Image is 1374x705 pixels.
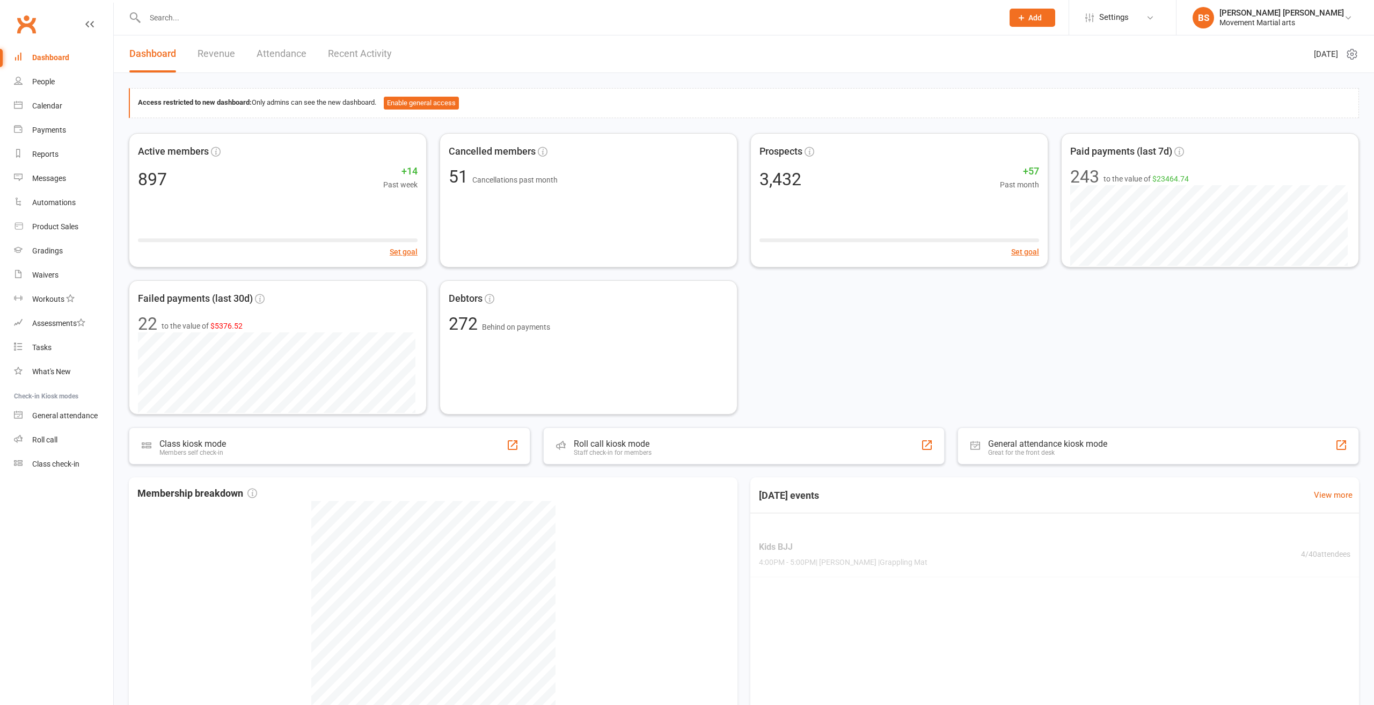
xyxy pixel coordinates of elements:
div: Class check-in [32,460,79,468]
span: Kids BJJ [759,541,927,555]
div: Great for the front desk [988,449,1107,456]
span: Active members [138,144,209,159]
span: Teens BJJ [759,594,926,608]
a: Payments [14,118,113,142]
div: 3,432 [759,171,801,188]
div: Automations [32,198,76,207]
input: Search... [142,10,996,25]
div: Gradings [32,246,63,255]
a: Workouts [14,287,113,311]
span: Past month [1000,179,1039,191]
span: [DATE] [1314,48,1338,61]
span: Paid payments (last 7d) [1070,144,1172,159]
span: Behind on payments [482,323,550,331]
span: 4 / 40 attendees [1301,548,1350,560]
span: 0 / 40 attendees [1301,602,1350,614]
a: Calendar [14,94,113,118]
div: Roll call [32,435,57,444]
a: Messages [14,166,113,191]
div: Assessments [32,319,85,328]
span: Prospects [759,144,802,159]
div: Tasks [32,343,52,352]
a: General attendance kiosk mode [14,404,113,428]
button: Enable general access [384,97,459,110]
span: 4:00PM - 5:00PM | [PERSON_NAME] | Striking Mat A [759,610,926,622]
div: Members self check-in [159,449,226,456]
a: People [14,70,113,94]
a: What's New [14,360,113,384]
a: Waivers [14,263,113,287]
div: Dashboard [32,53,69,62]
span: Debtors [449,291,483,307]
span: Past week [383,179,418,191]
div: Roll call kiosk mode [574,439,652,449]
span: 272 [449,314,482,334]
div: General attendance [32,411,98,420]
div: Staff check-in for members [574,449,652,456]
div: Class kiosk mode [159,439,226,449]
a: Attendance [257,35,306,72]
span: 51 [449,166,472,187]
span: +57 [1000,164,1039,179]
h3: [DATE] events [750,486,828,505]
span: 4:00PM - 5:00PM | [PERSON_NAME] | Grappling Mat [759,556,927,568]
span: to the value of [162,320,243,332]
div: 243 [1070,168,1099,185]
span: to the value of [1103,173,1189,185]
a: Automations [14,191,113,215]
a: Class kiosk mode [14,452,113,476]
a: Clubworx [13,11,40,38]
div: Reports [32,150,59,158]
span: Kids Muay Thai [759,686,985,700]
span: 3 / 40 attendees [1301,648,1350,660]
span: $23464.74 [1152,175,1189,183]
a: Gradings [14,239,113,263]
div: What's New [32,367,71,376]
a: Revenue [198,35,235,72]
div: Workouts [32,295,64,303]
div: General attendance kiosk mode [988,439,1107,449]
span: Teens Muay Thai [759,640,920,654]
span: $5376.52 [210,322,243,330]
div: Only admins can see the new dashboard. [138,97,1350,110]
a: Dashboard [14,46,113,70]
div: BS [1193,7,1214,28]
a: View more [1314,489,1353,502]
a: Dashboard [129,35,176,72]
div: 897 [138,171,167,188]
div: Messages [32,174,66,183]
strong: Access restricted to new dashboard: [138,98,252,106]
span: +14 [383,164,418,179]
button: Add [1010,9,1055,27]
a: Assessments [14,311,113,336]
span: Cancelled members [449,144,536,159]
button: Set goal [390,246,418,258]
div: Payments [32,126,66,134]
div: Waivers [32,271,59,279]
div: Product Sales [32,222,78,231]
span: Add [1028,13,1042,22]
a: Tasks [14,336,113,360]
a: Product Sales [14,215,113,239]
div: [PERSON_NAME] [PERSON_NAME] [1219,8,1344,18]
button: Set goal [1011,246,1039,258]
a: Recent Activity [328,35,392,72]
span: Failed payments (last 30d) [138,291,253,307]
span: Membership breakdown [137,486,257,502]
div: Movement Martial arts [1219,18,1344,27]
div: Calendar [32,101,62,110]
span: Settings [1099,5,1129,30]
span: 5:00PM - 5:45PM | [PERSON_NAME] | Striking Mat [759,656,920,668]
div: People [32,77,55,86]
a: Roll call [14,428,113,452]
span: Cancellations past month [472,176,558,184]
div: 22 [138,315,157,332]
a: Reports [14,142,113,166]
